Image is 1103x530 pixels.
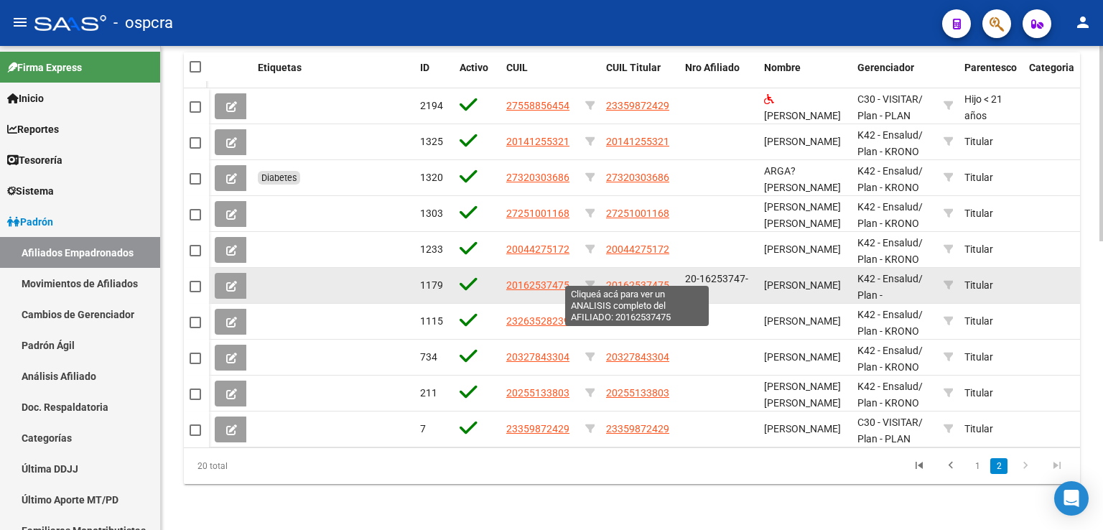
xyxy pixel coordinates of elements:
[7,121,59,137] span: Reportes
[857,165,923,210] span: / Plan - KRONO PLUS
[764,62,801,73] span: Nombre
[506,279,569,291] span: 20162537475
[460,62,488,73] span: Activo
[857,165,918,177] span: K42 - Ensalud
[506,315,569,327] span: 23263528239
[7,152,62,168] span: Tesorería
[506,423,569,434] span: 23359872429
[857,417,923,461] span: / Plan - PLAN PLUS
[857,273,918,284] span: K42 - Ensalud
[506,100,569,111] span: 27558856454
[679,52,758,100] datatable-header-cell: Nro Afiliado
[964,172,993,183] span: Titular
[7,90,44,106] span: Inicio
[964,351,993,363] span: Titular
[857,273,923,317] span: / Plan - QUANTUM
[685,273,748,301] span: 20-16253747-5
[414,52,454,100] datatable-header-cell: ID
[857,309,918,320] span: K42 - Ensalud
[506,243,569,255] span: 20044275172
[988,454,1010,478] li: page 2
[606,100,669,111] span: 23359872429
[606,387,669,399] span: 20255133803
[1074,14,1092,31] mat-icon: person
[184,448,360,484] div: 20 total
[857,93,923,138] span: / Plan - PLAN PLUS
[606,423,669,434] span: 23359872429
[764,315,841,327] span: [PERSON_NAME]
[764,351,841,363] span: [PERSON_NAME]
[964,423,993,434] span: Titular
[420,315,443,327] span: 1115
[857,345,918,356] span: K42 - Ensalud
[764,165,841,210] span: ARGA?[PERSON_NAME] [PERSON_NAME]
[857,417,918,428] span: C30 - VISITAR
[964,387,993,399] span: Titular
[857,129,923,174] span: / Plan - KRONO PLUS
[606,279,669,291] span: 20162537475
[967,454,988,478] li: page 1
[261,172,297,183] span: Diabetes
[852,52,938,100] datatable-header-cell: Gerenciador
[252,52,414,100] datatable-header-cell: Etiquetas
[606,243,669,255] span: 20044275172
[606,136,669,147] span: 20141255321
[454,52,501,100] datatable-header-cell: Activo
[420,100,443,111] span: 2194
[857,62,914,73] span: Gerenciador
[606,62,661,73] span: CUIL Titular
[857,309,923,353] span: / Plan - KRONO PLUS
[764,381,841,409] span: [PERSON_NAME] [PERSON_NAME]
[937,458,964,474] a: go to previous page
[964,62,1017,73] span: Parentesco
[990,458,1007,474] a: 2
[964,208,993,219] span: Titular
[420,62,429,73] span: ID
[1029,62,1074,73] span: Categoria
[857,381,918,392] span: K42 - Ensalud
[506,208,569,219] span: 27251001168
[1012,458,1039,474] a: go to next page
[7,60,82,75] span: Firma Express
[113,7,173,39] span: - ospcra
[606,172,669,183] span: 27320303686
[857,345,923,389] span: / Plan - KRONO PLUS
[420,172,443,183] span: 1320
[506,62,528,73] span: CUIL
[506,136,569,147] span: 20141255321
[764,279,841,291] span: [PERSON_NAME]
[420,208,443,219] span: 1303
[420,351,437,363] span: 734
[258,62,302,73] span: Etiquetas
[857,201,923,246] span: / Plan - KRONO PLUS
[857,237,918,248] span: K42 - Ensalud
[606,315,669,327] span: 23263528239
[906,458,933,474] a: go to first page
[420,136,443,147] span: 1325
[501,52,580,100] datatable-header-cell: CUIL
[964,279,993,291] span: Titular
[959,52,1023,100] datatable-header-cell: Parentesco
[964,315,993,327] span: Titular
[506,351,569,363] span: 20327843304
[857,381,923,425] span: / Plan - KRONO PLUS
[857,93,918,105] span: C30 - VISITAR
[420,243,443,255] span: 1233
[857,201,918,213] span: K42 - Ensalud
[764,243,841,255] span: [PERSON_NAME]
[420,387,437,399] span: 211
[606,208,669,219] span: 27251001168
[606,351,669,363] span: 20327843304
[600,52,679,100] datatable-header-cell: CUIL Titular
[7,214,53,230] span: Padrón
[964,243,993,255] span: Titular
[420,279,443,291] span: 1179
[1043,458,1071,474] a: go to last page
[764,201,841,229] span: [PERSON_NAME] [PERSON_NAME]
[1054,481,1089,516] div: Open Intercom Messenger
[764,423,841,434] span: [PERSON_NAME]
[857,237,923,282] span: / Plan - KRONO PLUS
[969,458,986,474] a: 1
[964,136,993,147] span: Titular
[857,129,918,141] span: K42 - Ensalud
